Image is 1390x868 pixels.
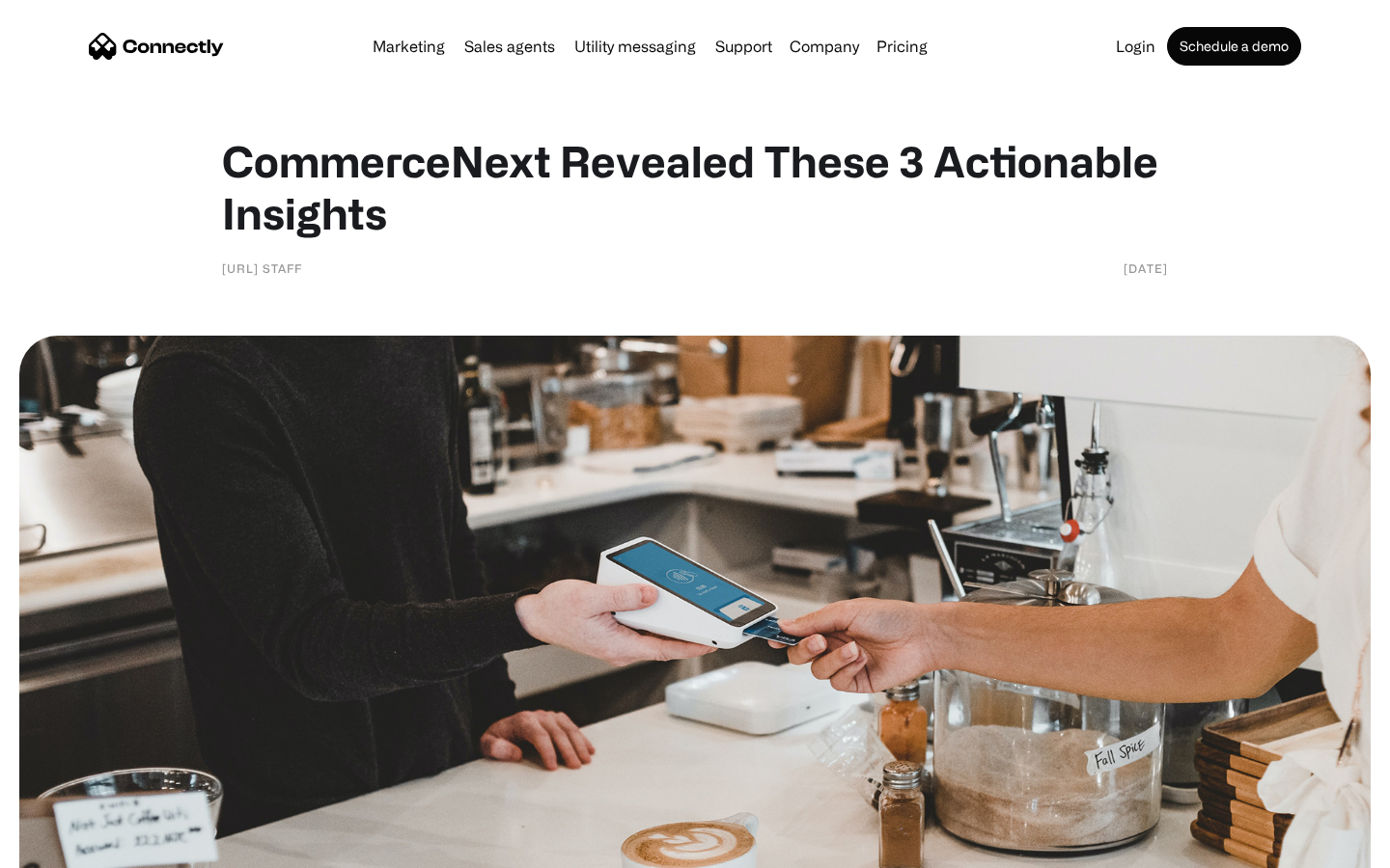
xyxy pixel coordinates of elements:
[790,33,859,60] div: Company
[19,834,116,861] aside: Language selected: English
[365,39,453,54] a: Marketing
[39,834,116,861] ul: Language list
[1108,39,1163,54] a: Login
[1124,258,1168,278] div: [DATE]
[457,39,563,54] a: Sales agents
[869,39,935,54] a: Pricing
[708,39,780,54] a: Support
[222,258,302,278] div: [URL] Staff
[222,135,1168,239] h1: CommerceNext Revealed These 3 Actionable Insights
[567,39,704,54] a: Utility messaging
[1167,27,1301,66] a: Schedule a demo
